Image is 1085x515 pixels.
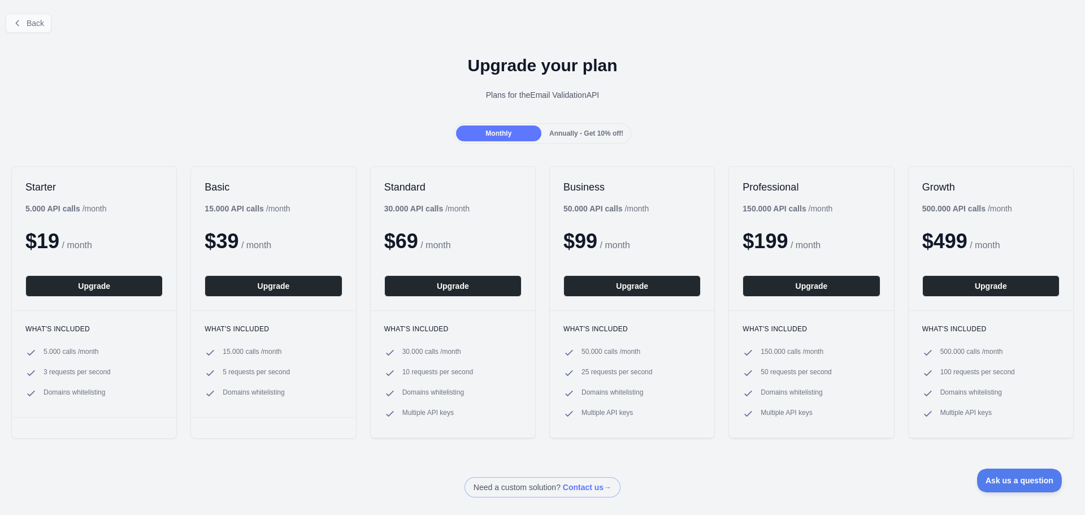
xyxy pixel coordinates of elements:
h2: Professional [743,180,880,194]
b: 50.000 API calls [563,204,623,213]
b: 30.000 API calls [384,204,444,213]
b: 150.000 API calls [743,204,806,213]
div: / month [563,203,649,214]
h2: Standard [384,180,522,194]
span: $ 199 [743,230,788,253]
h2: Business [563,180,701,194]
iframe: Toggle Customer Support [977,469,1062,492]
div: / month [384,203,470,214]
span: $ 99 [563,230,597,253]
div: / month [743,203,832,214]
